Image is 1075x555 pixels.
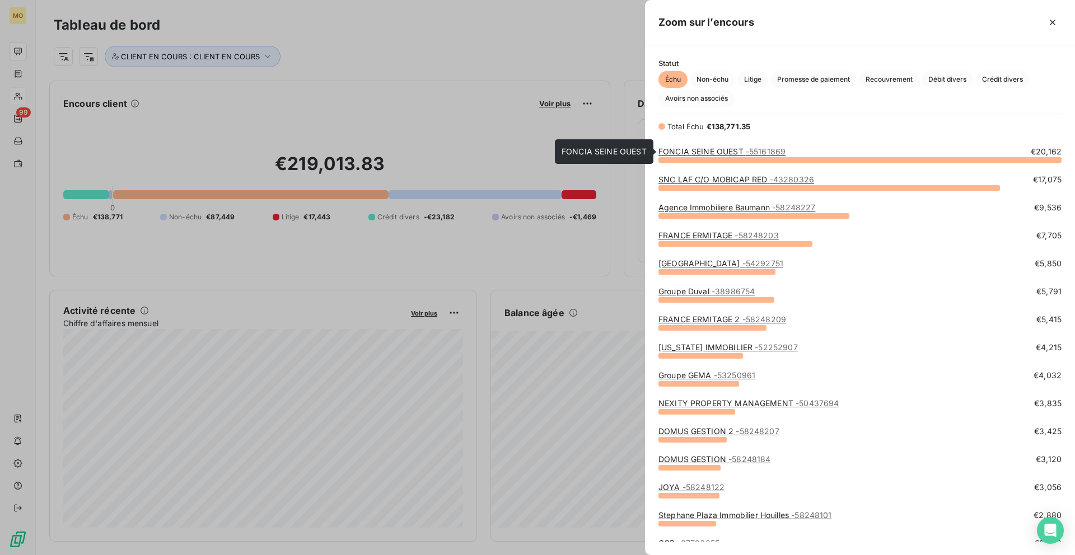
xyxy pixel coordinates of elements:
span: - 58248122 [683,482,725,492]
a: DOMUS GESTION [658,454,770,464]
a: Agence Immobiliere Baumann [658,203,815,212]
span: €2,880 [1034,510,1062,521]
span: - 58248209 [742,314,786,324]
span: €5,415 [1036,314,1062,325]
a: CCR [658,538,719,548]
span: - 54292751 [742,258,783,268]
button: Recouvrement [859,71,919,88]
span: €7,705 [1036,230,1062,241]
span: €3,835 [1034,398,1062,409]
a: JOYA [658,482,725,492]
a: Groupe Duval [658,286,755,296]
span: €5,791 [1036,286,1062,297]
button: Promesse de paiement [770,71,857,88]
span: Total Échu [667,122,704,131]
span: - 38986754 [712,286,755,296]
span: - 58248203 [735,231,778,240]
button: Échu [658,71,688,88]
div: Open Intercom Messenger [1037,517,1064,544]
a: NEXITY PROPERTY MANAGEMENT [658,398,839,408]
a: FONCIA SEINE OUEST [658,147,786,156]
span: €2,780 [1034,538,1062,549]
a: SNC LAF C/O MOBICAP RED [658,175,814,184]
a: FRANCE ERMITAGE 2 [658,314,786,324]
span: - 52252907 [755,342,797,352]
span: €4,032 [1034,370,1062,381]
span: €17,075 [1033,174,1062,185]
span: - 43280326 [770,175,814,184]
span: - 58248207 [736,426,779,436]
a: FRANCE ERMITAGE [658,231,779,240]
span: Statut [658,59,1062,68]
span: - 58248184 [728,454,770,464]
span: €3,120 [1036,454,1062,465]
span: - 50437694 [796,398,839,408]
span: €138,771.35 [707,122,751,131]
a: [US_STATE] IMMOBILIER [658,342,798,352]
span: €4,215 [1036,342,1062,353]
span: €5,850 [1035,258,1062,269]
span: - 58248101 [791,510,831,520]
span: €20,162 [1031,146,1062,157]
h5: Zoom sur l’encours [658,15,754,30]
span: FONCIA SEINE OUEST [562,147,647,156]
button: Litige [737,71,768,88]
button: Débit divers [922,71,973,88]
button: Non-échu [690,71,735,88]
button: Crédit divers [975,71,1030,88]
span: €3,056 [1034,482,1062,493]
a: [GEOGRAPHIC_DATA] [658,258,783,268]
span: - 58248227 [772,203,815,212]
a: Groupe GEMA [658,370,755,380]
div: grid [645,146,1075,542]
span: €3,425 [1034,426,1062,437]
a: DOMUS GESTION 2 [658,426,779,436]
span: - 37796055 [677,538,719,548]
span: - 55161869 [746,147,786,156]
span: - 53250961 [714,370,755,380]
button: Avoirs non associés [658,90,735,107]
span: €9,536 [1034,202,1062,213]
a: Stephane Plaza Immobilier Houilles [658,510,832,520]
